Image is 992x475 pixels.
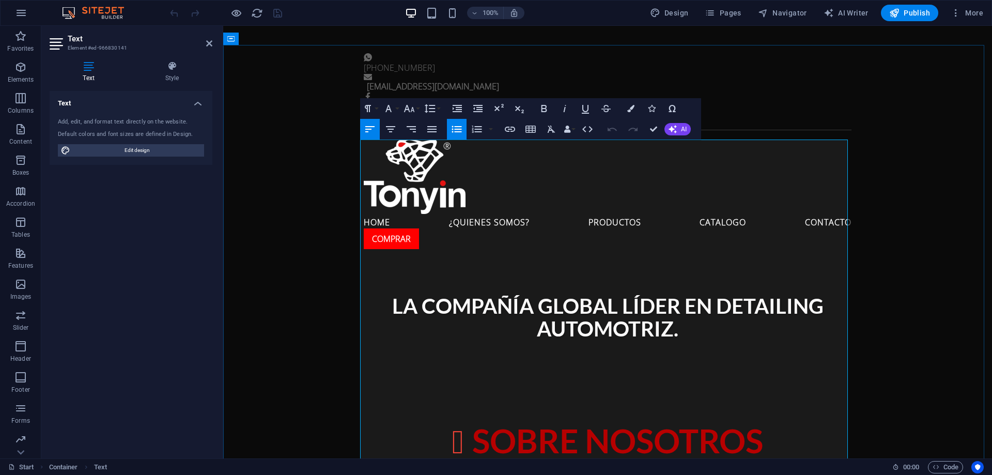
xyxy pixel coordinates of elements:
span: Design [650,8,689,18]
span: Publish [889,8,930,18]
button: 100% [467,7,504,19]
button: Insert Link [500,119,520,140]
p: Accordion [6,200,35,208]
button: Icons [642,98,661,119]
button: Click here to leave preview mode and continue editing [230,7,242,19]
button: Italic (Ctrl+I) [555,98,575,119]
i: Reload page [251,7,263,19]
button: Increase Indent [447,98,467,119]
button: Code [928,461,963,473]
p: Favorites [7,44,34,53]
h4: Style [132,61,212,83]
button: Strikethrough [596,98,616,119]
button: Publish [881,5,938,21]
button: Usercentrics [971,461,984,473]
button: Pages [701,5,745,21]
span: Click to select. Double-click to edit [49,461,78,473]
button: Undo (Ctrl+Z) [602,119,622,140]
h4: Text [50,91,212,110]
p: Images [10,293,32,301]
button: Design [646,5,693,21]
button: Insert Table [521,119,540,140]
span: AI [681,126,687,132]
span: Click to select. Double-click to edit [94,461,107,473]
span: Navigator [758,8,807,18]
nav: breadcrumb [49,461,107,473]
span: Pages [705,8,741,18]
button: Edit design [58,144,204,157]
button: Align Justify [422,119,442,140]
button: Subscript [509,98,529,119]
a: Click to cancel selection. Double-click to open Pages [8,461,34,473]
h3: Element #ed-966830141 [68,43,192,53]
button: Paragraph Format [360,98,380,119]
button: Decrease Indent [468,98,488,119]
button: Ordered List [487,119,495,140]
span: : [910,463,912,471]
img: Editor Logo [59,7,137,19]
p: Elements [8,75,34,84]
button: Superscript [489,98,508,119]
button: Bold (Ctrl+B) [534,98,554,119]
button: Align Right [401,119,421,140]
p: Slider [13,324,29,332]
button: Line Height [422,98,442,119]
p: Forms [11,417,30,425]
button: Align Center [381,119,400,140]
button: More [947,5,987,21]
p: Content [9,137,32,146]
div: Design (Ctrl+Alt+Y) [646,5,693,21]
button: Font Size [401,98,421,119]
span: 00 00 [903,461,919,473]
h2: Text [68,34,212,43]
button: Colors [621,98,641,119]
h4: Text [50,61,132,83]
p: Features [8,262,33,270]
p: Boxes [12,168,29,177]
h6: Session time [892,461,920,473]
span: Code [933,461,958,473]
button: HTML [578,119,597,140]
button: Special Characters [662,98,682,119]
button: Confirm (Ctrl+⏎) [644,119,663,140]
button: Data Bindings [562,119,577,140]
p: Footer [11,386,30,394]
span: Edit design [73,144,201,157]
div: Add, edit, and format text directly on the website. [58,118,204,127]
button: Align Left [360,119,380,140]
button: Redo (Ctrl+Shift+Z) [623,119,643,140]
button: Clear Formatting [541,119,561,140]
button: AI Writer [819,5,873,21]
p: Columns [8,106,34,115]
div: Default colors and font sizes are defined in Design. [58,130,204,139]
button: Underline (Ctrl+U) [576,98,595,119]
button: reload [251,7,263,19]
button: Unordered List [447,119,467,140]
span: AI Writer [824,8,869,18]
button: AI [664,123,691,135]
button: Font Family [381,98,400,119]
i: On resize automatically adjust zoom level to fit chosen device. [509,8,519,18]
button: Ordered List [467,119,487,140]
h6: 100% [483,7,499,19]
p: Tables [11,231,30,239]
p: Header [10,355,31,363]
button: Navigator [754,5,811,21]
span: More [951,8,983,18]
